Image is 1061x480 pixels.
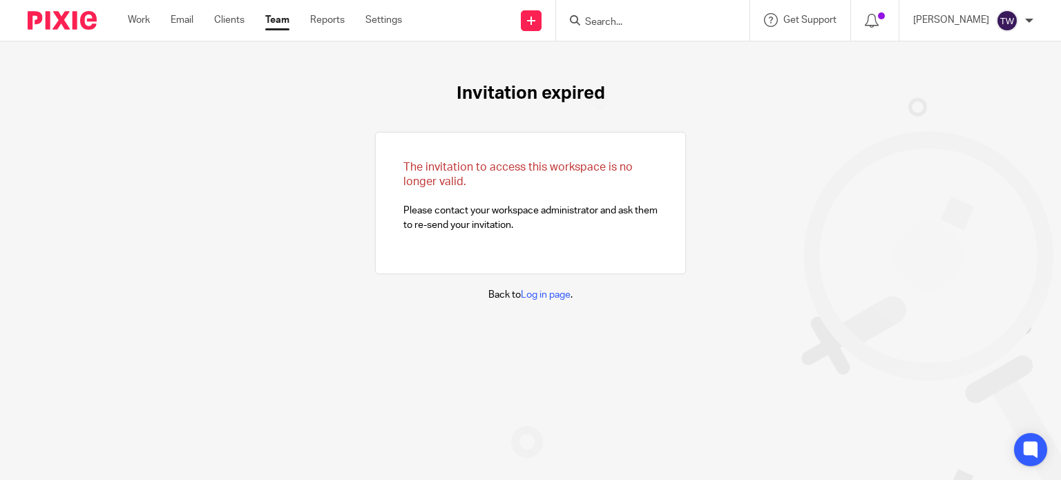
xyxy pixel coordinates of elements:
[310,13,345,27] a: Reports
[783,15,837,25] span: Get Support
[996,10,1018,32] img: svg%3E
[403,162,633,187] span: The invitation to access this workspace is no longer valid.
[521,290,571,300] a: Log in page
[913,13,989,27] p: [PERSON_NAME]
[365,13,402,27] a: Settings
[457,83,605,104] h1: Invitation expired
[28,11,97,30] img: Pixie
[214,13,245,27] a: Clients
[128,13,150,27] a: Work
[403,160,658,232] p: Please contact your workspace administrator and ask them to re-send your invitation.
[488,288,573,302] p: Back to .
[584,17,708,29] input: Search
[171,13,193,27] a: Email
[265,13,289,27] a: Team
